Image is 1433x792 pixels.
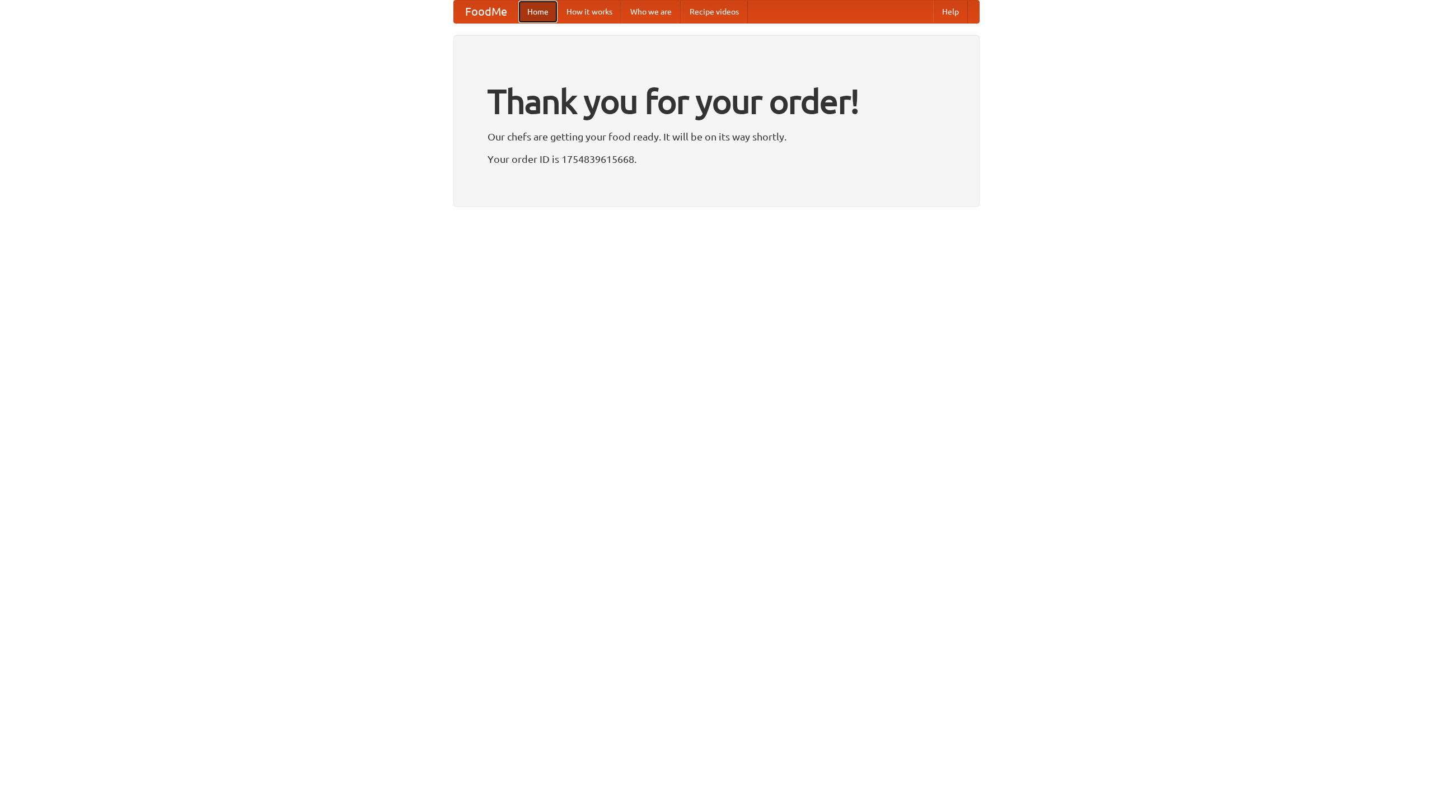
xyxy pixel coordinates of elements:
[454,1,518,23] a: FoodMe
[488,74,945,128] h1: Thank you for your order!
[488,151,945,167] p: Your order ID is 1754839615668.
[488,128,945,145] p: Our chefs are getting your food ready. It will be on its way shortly.
[558,1,621,23] a: How it works
[621,1,681,23] a: Who we are
[933,1,968,23] a: Help
[518,1,558,23] a: Home
[681,1,748,23] a: Recipe videos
